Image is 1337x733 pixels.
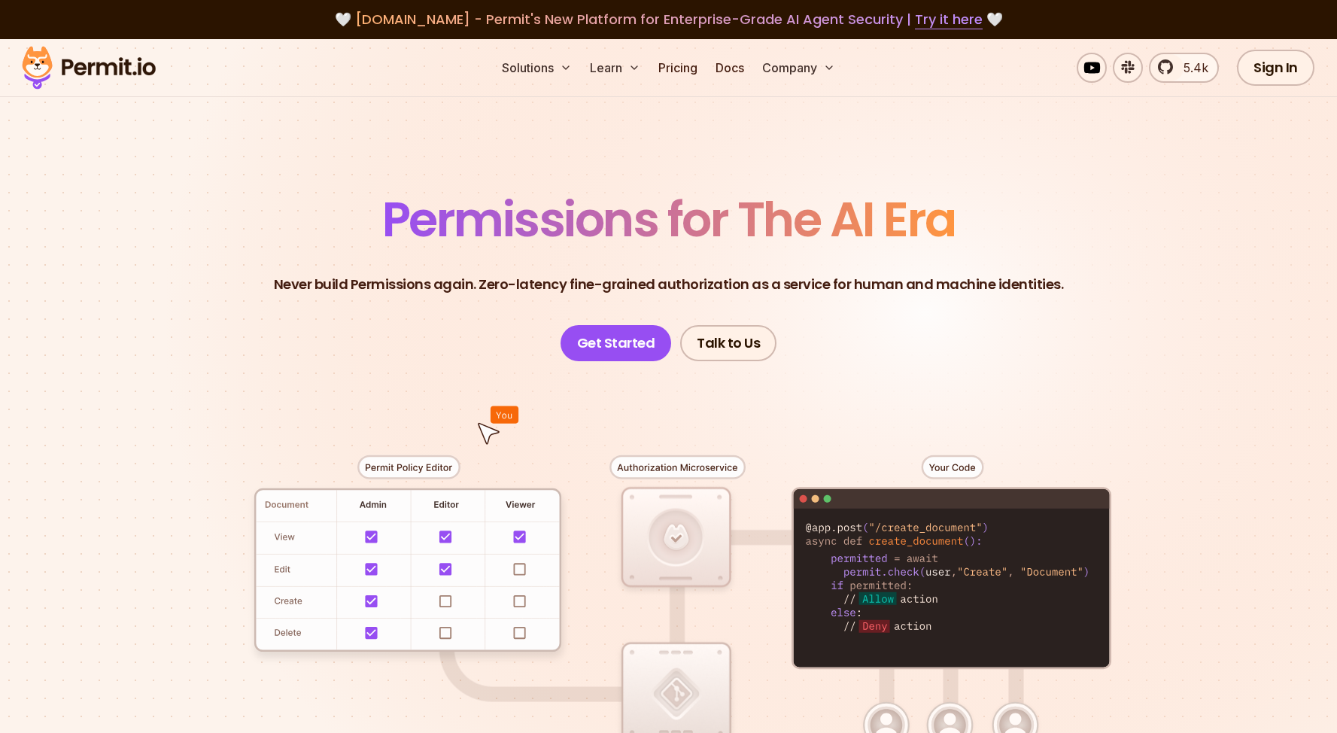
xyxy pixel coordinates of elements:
div: 🤍 🤍 [36,9,1301,30]
img: Permit logo [15,42,163,93]
button: Learn [584,53,646,83]
span: 5.4k [1174,59,1208,77]
a: Docs [710,53,750,83]
a: 5.4k [1149,53,1219,83]
span: [DOMAIN_NAME] - Permit's New Platform for Enterprise-Grade AI Agent Security | [355,10,983,29]
span: Permissions for The AI Era [382,186,956,253]
a: Talk to Us [680,325,776,361]
a: Pricing [652,53,703,83]
button: Solutions [496,53,578,83]
a: Get Started [561,325,672,361]
a: Try it here [915,10,983,29]
button: Company [756,53,841,83]
p: Never build Permissions again. Zero-latency fine-grained authorization as a service for human and... [274,274,1064,295]
a: Sign In [1237,50,1314,86]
